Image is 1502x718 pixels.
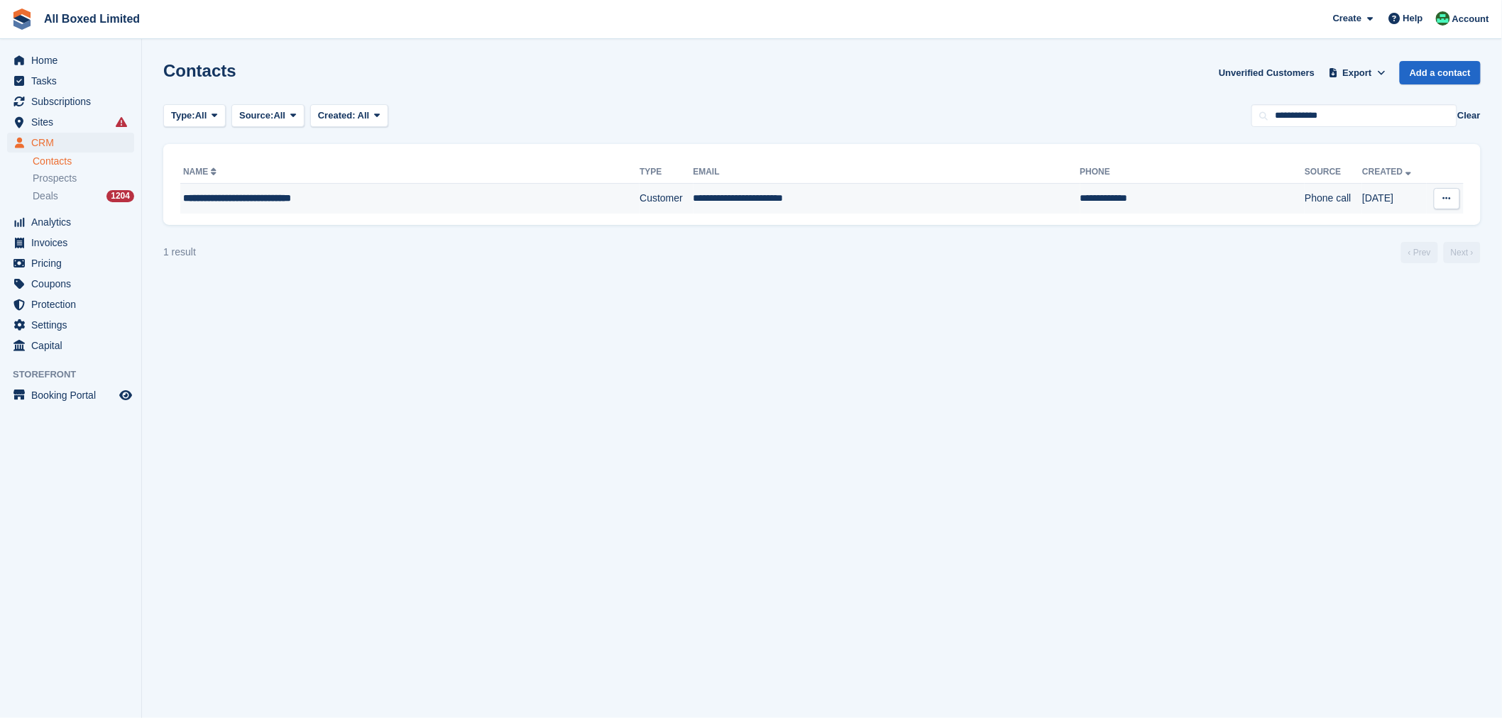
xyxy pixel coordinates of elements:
[1362,184,1427,214] td: [DATE]
[694,161,1080,184] th: Email
[163,104,226,128] button: Type: All
[1436,11,1450,26] img: Enquiries
[31,315,116,335] span: Settings
[1398,242,1484,263] nav: Page
[33,172,77,185] span: Prospects
[163,61,236,80] h1: Contacts
[358,110,370,121] span: All
[274,109,286,123] span: All
[33,171,134,186] a: Prospects
[1343,66,1372,80] span: Export
[640,161,693,184] th: Type
[7,315,134,335] a: menu
[1444,242,1481,263] a: Next
[318,110,356,121] span: Created:
[1401,242,1438,263] a: Previous
[13,368,141,382] span: Storefront
[7,336,134,355] a: menu
[1080,161,1305,184] th: Phone
[239,109,273,123] span: Source:
[11,9,33,30] img: stora-icon-8386f47178a22dfd0bd8f6a31ec36ba5ce8667c1dd55bd0f319d3a0aa187defe.svg
[7,253,134,273] a: menu
[1333,11,1361,26] span: Create
[640,184,693,214] td: Customer
[31,336,116,355] span: Capital
[1403,11,1423,26] span: Help
[231,104,305,128] button: Source: All
[1305,184,1362,214] td: Phone call
[7,385,134,405] a: menu
[1457,109,1481,123] button: Clear
[33,189,134,204] a: Deals 1204
[31,233,116,253] span: Invoices
[1452,12,1489,26] span: Account
[1400,61,1481,84] a: Add a contact
[33,155,134,168] a: Contacts
[183,167,219,177] a: Name
[7,71,134,91] a: menu
[7,133,134,153] a: menu
[7,294,134,314] a: menu
[1362,167,1414,177] a: Created
[33,189,58,203] span: Deals
[31,92,116,111] span: Subscriptions
[7,112,134,132] a: menu
[310,104,388,128] button: Created: All
[163,245,196,260] div: 1 result
[195,109,207,123] span: All
[31,385,116,405] span: Booking Portal
[116,116,127,128] i: Smart entry sync failures have occurred
[7,233,134,253] a: menu
[7,274,134,294] a: menu
[31,253,116,273] span: Pricing
[31,112,116,132] span: Sites
[31,294,116,314] span: Protection
[7,50,134,70] a: menu
[171,109,195,123] span: Type:
[1213,61,1320,84] a: Unverified Customers
[31,274,116,294] span: Coupons
[31,133,116,153] span: CRM
[31,71,116,91] span: Tasks
[38,7,146,31] a: All Boxed Limited
[7,92,134,111] a: menu
[1326,61,1388,84] button: Export
[31,212,116,232] span: Analytics
[117,387,134,404] a: Preview store
[31,50,116,70] span: Home
[106,190,134,202] div: 1204
[1305,161,1362,184] th: Source
[7,212,134,232] a: menu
